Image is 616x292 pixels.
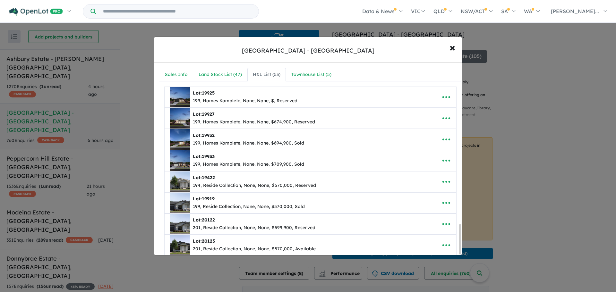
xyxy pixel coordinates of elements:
[170,129,190,150] img: Manor%20Lakes%20Estate%20-%20Manor%20Lakes%20-%20Lot%2019932___1729054564.JPG
[193,196,215,202] b: Lot:
[242,46,374,55] div: [GEOGRAPHIC_DATA] - [GEOGRAPHIC_DATA]
[193,132,215,138] b: Lot:
[193,175,215,180] b: Lot:
[193,118,315,126] div: 199, Homes Komplete, None, None, $674,900, Reserved
[170,87,190,107] img: Manor%20Lakes%20Estate%20-%20Manor%20Lakes%20-%20Lot%2019925___1729050422.jpg
[193,154,215,159] b: Lot:
[202,217,215,223] span: 20122
[170,193,190,213] img: Manor%20Lakes%20Estate%20-%20Manor%20Lakes%20-%20Lot%2019919___1729221251.JPG
[193,203,305,211] div: 199, Reside Collection, None, None, $570,000, Sold
[202,132,215,138] span: 19932
[170,150,190,171] img: Manor%20Lakes%20Estate%20-%20Manor%20Lakes%20-%20Lot%2019933___1729054752.JPG
[193,161,304,168] div: 199, Homes Komplete, None, None, $709,900, Sold
[202,111,215,117] span: 19927
[193,245,316,253] div: 201, Reside Collection, None, None, $570,000, Available
[202,196,215,202] span: 19919
[193,182,316,189] div: 194, Reside Collection, None, None, $570,000, Reserved
[202,154,215,159] span: 19933
[449,40,455,54] span: ×
[193,97,297,105] div: 199, Homes Komplete, None, None, $, Reserved
[193,224,315,232] div: 201, Reside Collection, None, None, $599,900, Reserved
[202,90,215,96] span: 19925
[551,8,599,14] span: [PERSON_NAME]...
[193,139,304,147] div: 199, Homes Komplete, None, None, $694,900, Sold
[253,71,280,79] div: H&L List ( 53 )
[97,4,257,18] input: Try estate name, suburb, builder or developer
[193,111,215,117] b: Lot:
[193,238,215,244] b: Lot:
[199,71,242,79] div: Land Stock List ( 47 )
[202,175,215,180] span: 19422
[170,214,190,234] img: Manor%20Lakes%20Estate%20-%20Manor%20Lakes%20-%20Lot%2020122___1729222319.JPG
[193,217,215,223] b: Lot:
[170,171,190,192] img: Manor%20Lakes%20Estate%20-%20Manor%20Lakes%20-%20Lot%2019422___1729214408.JPG
[193,90,215,96] b: Lot:
[9,8,63,16] img: Openlot PRO Logo White
[202,238,215,244] span: 20123
[165,71,188,79] div: Sales Info
[170,235,190,255] img: Manor%20Lakes%20Estate%20-%20Manor%20Lakes%20-%20Lot%2020123___1729222766.JPG
[291,71,331,79] div: Townhouse List ( 5 )
[170,108,190,129] img: Manor%20Lakes%20Estate%20-%20Manor%20Lakes%20-%20Lot%2019927___1729053635.jpg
